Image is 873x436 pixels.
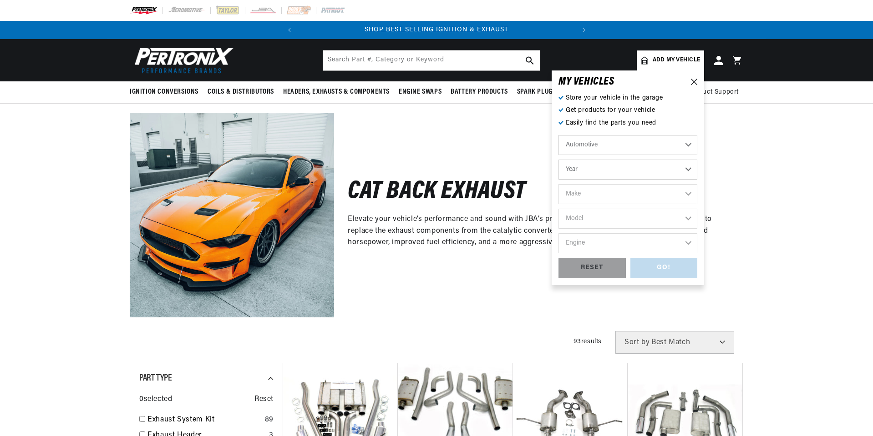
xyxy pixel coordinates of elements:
span: Battery Products [451,87,508,97]
summary: Engine Swaps [394,81,446,103]
img: Cat Back Exhaust [130,113,334,317]
span: Product Support [688,87,739,97]
button: Translation missing: en.sections.announcements.previous_announcement [280,21,299,39]
select: Sort by [615,331,734,354]
div: 89 [265,414,274,426]
span: 93 results [574,338,602,345]
p: Store your vehicle in the garage [558,93,697,103]
select: Ride Type [558,135,697,155]
span: Part Type [139,374,172,383]
summary: Battery Products [446,81,513,103]
slideshow-component: Translation missing: en.sections.announcements.announcement_bar [107,21,766,39]
select: Year [558,160,697,180]
span: Ignition Conversions [130,87,198,97]
h6: MY VEHICLE S [558,77,614,86]
span: Spark Plug Wires [517,87,573,97]
a: Add my vehicle [637,50,704,70]
button: Translation missing: en.sections.announcements.next_announcement [575,21,593,39]
a: SHOP BEST SELLING IGNITION & EXHAUST [365,26,508,33]
button: search button [520,50,540,70]
summary: Coils & Distributors [203,81,279,103]
p: Easily find the parts you need [558,118,697,128]
div: RESET [558,258,626,278]
span: Reset [254,394,274,406]
div: Announcement [299,25,575,35]
a: Exhaust System Kit [147,414,261,426]
select: Make [558,184,697,204]
img: Pertronix [130,45,234,76]
span: Headers, Exhausts & Components [283,87,390,97]
p: Elevate your vehicle’s performance and sound with JBA’s premium cat back exhaust systems. Designe... [348,214,730,249]
summary: Headers, Exhausts & Components [279,81,394,103]
summary: Product Support [688,81,743,103]
span: 0 selected [139,394,172,406]
span: Add my vehicle [653,56,700,65]
div: 1 of 2 [299,25,575,35]
span: Sort by [624,339,650,346]
span: Coils & Distributors [208,87,274,97]
select: Model [558,209,697,229]
summary: Ignition Conversions [130,81,203,103]
span: Engine Swaps [399,87,442,97]
h2: Cat Back Exhaust [348,181,526,203]
input: Search Part #, Category or Keyword [323,50,540,70]
p: Get products for your vehicle [558,105,697,115]
select: Engine [558,233,697,253]
summary: Spark Plug Wires [513,81,577,103]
